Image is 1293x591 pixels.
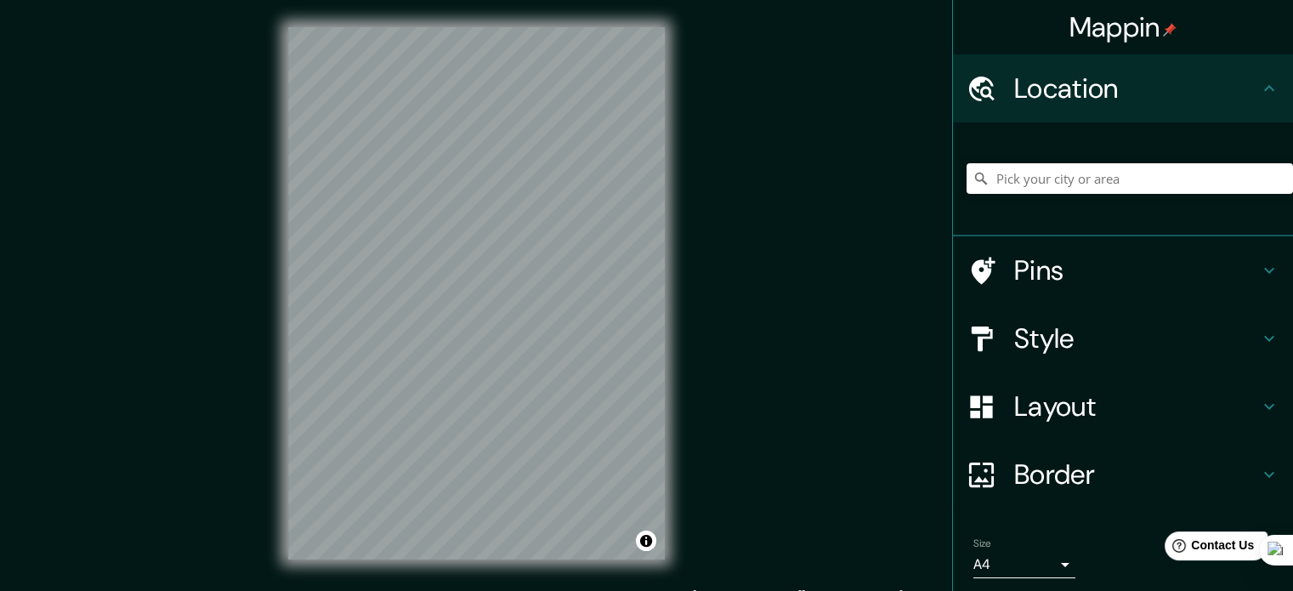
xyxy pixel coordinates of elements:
iframe: Help widget launcher [1142,525,1274,572]
div: Layout [953,372,1293,440]
div: A4 [973,551,1075,578]
h4: Location [1014,71,1259,105]
h4: Mappin [1069,10,1177,44]
button: Toggle attribution [636,531,656,551]
h4: Style [1014,321,1259,355]
div: Border [953,440,1293,509]
div: Location [953,54,1293,122]
h4: Layout [1014,389,1259,423]
img: pin-icon.png [1163,23,1177,37]
canvas: Map [288,27,665,560]
input: Pick your city or area [967,163,1293,194]
label: Size [973,537,991,551]
h4: Border [1014,457,1259,492]
h4: Pins [1014,253,1259,287]
div: Pins [953,236,1293,304]
div: Style [953,304,1293,372]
